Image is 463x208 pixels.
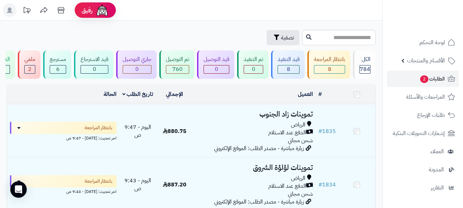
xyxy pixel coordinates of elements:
a: بانتظار المراجعة 8 [306,50,352,79]
div: 2 [25,65,35,73]
span: 8 [328,65,331,73]
span: شحن مجاني [288,190,313,198]
div: Open Intercom Messenger [10,181,27,198]
h3: تموينات زاد الجنوب [196,110,313,118]
h3: تموينات لؤلؤة الشروق [196,164,313,172]
span: # [318,127,322,135]
a: تم التنفيذ 0 [236,50,270,79]
a: تم التوصيل 760 [158,50,196,79]
a: #1834 [318,181,336,189]
span: الرياض [291,121,305,129]
div: اخر تحديث: [DATE] - 9:47 ص [10,134,117,141]
span: 887.20 [163,181,186,189]
div: تم التنفيذ [244,56,263,63]
span: طلبات الإرجاع [417,110,445,120]
div: 8 [314,65,345,73]
span: زيارة مباشرة - مصدر الطلب: الموقع الإلكتروني [214,198,304,206]
div: تم التوصيل [166,56,189,63]
a: طلبات الإرجاع [387,107,459,123]
a: تحديثات المنصة [18,3,35,19]
span: 8 [287,65,290,73]
span: رفيق [82,6,93,14]
a: إشعارات التحويلات البنكية [387,125,459,142]
a: لوحة التحكم [387,34,459,51]
span: شحن مجاني [288,136,313,145]
a: ملغي 2 [16,50,42,79]
span: الرياض [291,174,305,182]
a: المراجعات والأسئلة [387,89,459,105]
span: الطلبات [419,74,445,84]
div: الكل [360,56,370,63]
a: التقارير [387,180,459,196]
span: زيارة مباشرة - مصدر الطلب: الموقع الإلكتروني [214,144,304,152]
div: مسترجع [50,56,66,63]
span: الأقسام والمنتجات [407,56,445,65]
span: الدفع عند الاستلام [268,182,306,190]
a: المدونة [387,161,459,178]
div: قيد الاسترجاع [81,56,108,63]
button: تصفية [267,30,300,45]
span: 2 [420,75,428,83]
span: # [318,181,322,189]
a: الحالة [103,90,117,98]
span: المراجعات والأسئلة [406,92,445,102]
span: التقارير [431,183,444,193]
span: اليوم - 9:43 ص [124,176,151,193]
div: قيد التنفيذ [278,56,300,63]
div: 6 [50,65,66,73]
a: #1835 [318,127,336,135]
div: 0 [244,65,263,73]
span: لوحة التحكم [419,38,445,47]
a: الإجمالي [166,90,183,98]
div: 8 [278,65,299,73]
div: بانتظار المراجعة [314,56,345,63]
a: جاري التوصيل 0 [115,50,158,79]
span: العملاء [430,147,444,156]
img: ai-face.png [95,3,109,17]
span: 6 [56,65,60,73]
a: قيد الاسترجاع 0 [73,50,115,79]
span: اليوم - 9:47 ص [124,123,151,139]
div: 0 [123,65,151,73]
img: logo-2.png [416,18,456,33]
span: 784 [360,65,370,73]
a: مسترجع 6 [42,50,73,79]
span: بانتظار المراجعة [85,178,112,185]
a: تاريخ الطلب [122,90,154,98]
a: قيد التنفيذ 8 [270,50,306,79]
span: 0 [93,65,96,73]
div: جاري التوصيل [123,56,151,63]
span: 0 [135,65,139,73]
div: اخر تحديث: [DATE] - 9:43 ص [10,187,117,195]
div: 760 [166,65,189,73]
a: العميل [298,90,313,98]
div: 0 [81,65,108,73]
span: 0 [252,65,255,73]
a: الطلبات2 [387,71,459,87]
div: قيد التوصيل [204,56,229,63]
span: المدونة [429,165,444,174]
div: 0 [204,65,229,73]
a: قيد التوصيل 0 [196,50,236,79]
span: 760 [172,65,183,73]
span: إشعارات التحويلات البنكية [393,129,445,138]
span: بانتظار المراجعة [85,124,112,131]
span: الدفع عند الاستلام [268,129,306,137]
span: 0 [215,65,218,73]
a: الكل784 [352,50,377,79]
span: 2 [28,65,32,73]
span: تصفية [281,34,294,42]
div: ملغي [24,56,35,63]
a: العملاء [387,143,459,160]
span: 880.75 [163,127,186,135]
a: # [318,90,322,98]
